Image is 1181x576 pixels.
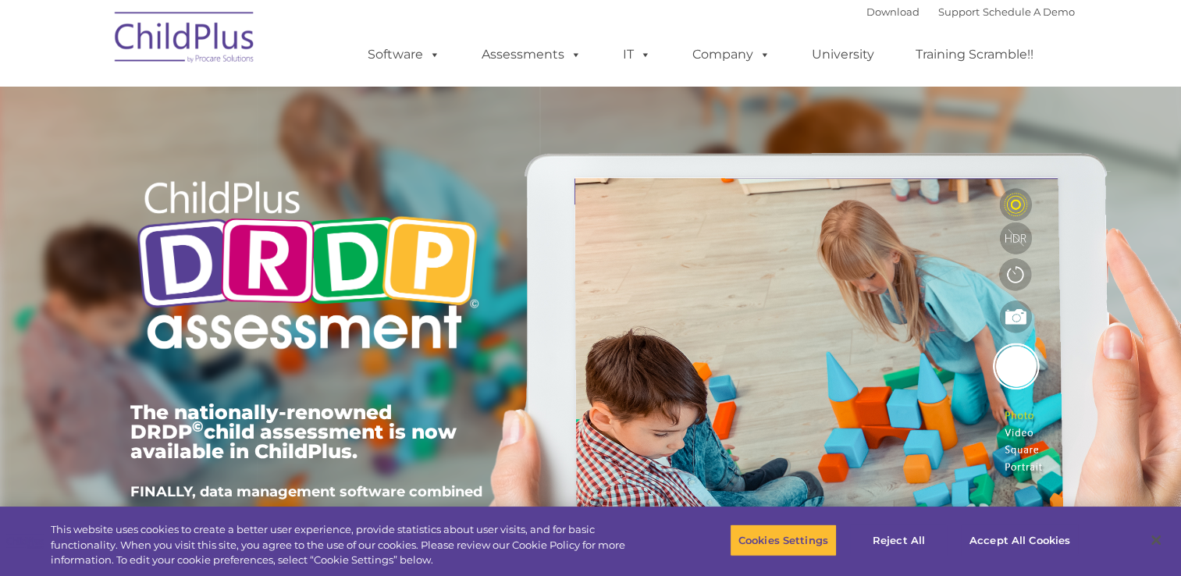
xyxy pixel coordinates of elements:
[983,5,1075,18] a: Schedule A Demo
[130,160,485,375] img: Copyright - DRDP Logo Light
[1139,523,1173,557] button: Close
[677,39,786,70] a: Company
[192,418,204,436] sup: ©
[866,5,920,18] a: Download
[51,522,649,568] div: This website uses cookies to create a better user experience, provide statistics about user visit...
[730,524,837,556] button: Cookies Settings
[130,400,457,463] span: The nationally-renowned DRDP child assessment is now available in ChildPlus.
[607,39,667,70] a: IT
[850,524,948,556] button: Reject All
[352,39,456,70] a: Software
[130,483,482,544] span: FINALLY, data management software combined with child development assessments in ONE POWERFUL sys...
[466,39,597,70] a: Assessments
[107,1,263,79] img: ChildPlus by Procare Solutions
[900,39,1049,70] a: Training Scramble!!
[866,5,1075,18] font: |
[961,524,1079,556] button: Accept All Cookies
[796,39,890,70] a: University
[938,5,980,18] a: Support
